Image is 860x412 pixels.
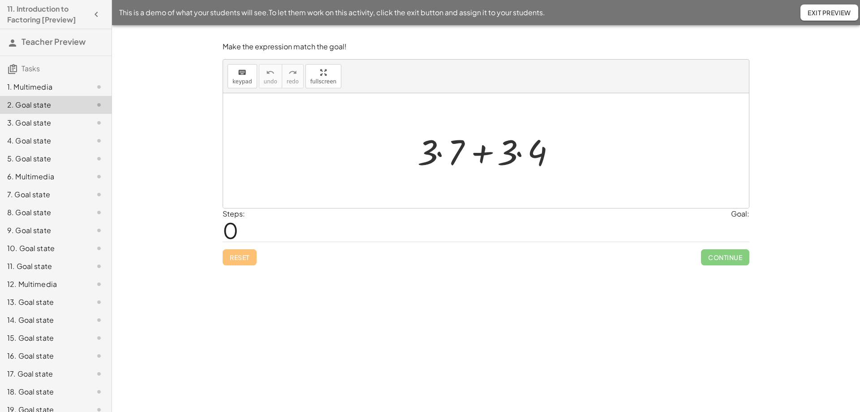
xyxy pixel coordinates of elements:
[7,171,79,182] div: 6. Multimedia
[7,189,79,200] div: 7. Goal state
[232,78,252,85] span: keypad
[7,207,79,218] div: 8. Goal state
[288,67,297,78] i: redo
[94,333,104,343] i: Task not started.
[808,9,851,17] span: Exit Preview
[223,42,749,52] p: Make the expression match the goal!
[223,209,245,218] label: Steps:
[7,4,88,25] h4: 11. Introduction to Factoring [Preview]
[7,153,79,164] div: 5. Goal state
[7,279,79,290] div: 12. Multimedia
[7,135,79,146] div: 4. Goal state
[7,100,79,110] div: 2. Goal state
[94,135,104,146] i: Task not started.
[7,351,79,361] div: 16. Goal state
[94,225,104,236] i: Task not started.
[238,67,246,78] i: keyboard
[7,386,79,397] div: 18. Goal state
[7,315,79,325] div: 14. Goal state
[94,100,104,110] i: Task not started.
[94,369,104,379] i: Task not started.
[310,78,336,85] span: fullscreen
[731,208,749,219] div: Goal:
[94,386,104,397] i: Task not started.
[21,36,86,47] span: Teacher Preview
[94,279,104,290] i: Task not started.
[266,67,275,78] i: undo
[94,351,104,361] i: Task not started.
[94,243,104,254] i: Task not started.
[282,64,304,88] button: redoredo
[7,243,79,254] div: 10. Goal state
[228,64,257,88] button: keyboardkeypad
[7,297,79,308] div: 13. Goal state
[7,261,79,272] div: 11. Goal state
[94,153,104,164] i: Task not started.
[94,315,104,325] i: Task not started.
[7,369,79,379] div: 17. Goal state
[7,333,79,343] div: 15. Goal state
[94,207,104,218] i: Task not started.
[94,297,104,308] i: Task not started.
[94,171,104,182] i: Task not started.
[287,78,299,85] span: redo
[305,64,341,88] button: fullscreen
[7,82,79,92] div: 1. Multimedia
[264,78,277,85] span: undo
[7,117,79,128] div: 3. Goal state
[259,64,282,88] button: undoundo
[800,4,858,21] button: Exit Preview
[119,7,545,18] span: This is a demo of what your students will see. To let them work on this activity, click the exit ...
[94,117,104,128] i: Task not started.
[94,189,104,200] i: Task not started.
[7,225,79,236] div: 9. Goal state
[94,261,104,272] i: Task not started.
[223,217,238,244] span: 0
[94,82,104,92] i: Task not started.
[21,64,40,73] span: Tasks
